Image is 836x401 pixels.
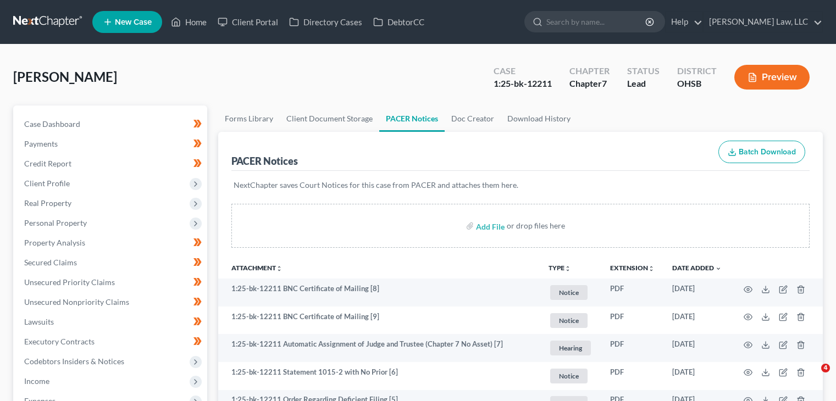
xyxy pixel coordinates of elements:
[718,141,805,164] button: Batch Download
[368,12,430,32] a: DebtorCC
[15,134,207,154] a: Payments
[24,159,71,168] span: Credit Report
[13,69,117,85] span: [PERSON_NAME]
[218,334,540,362] td: 1:25-bk-12211 Automatic Assignment of Judge and Trustee (Chapter 7 No Asset) [7]
[15,154,207,174] a: Credit Report
[627,65,660,77] div: Status
[218,362,540,390] td: 1:25-bk-12211 Statement 1015-2 with No Prior [6]
[218,279,540,307] td: 1:25-bk-12211 BNC Certificate of Mailing [8]
[663,307,730,335] td: [DATE]
[799,364,825,390] iframe: Intercom live chat
[115,18,152,26] span: New Case
[821,364,830,372] span: 4
[165,12,212,32] a: Home
[627,77,660,90] div: Lead
[610,264,655,272] a: Extensionunfold_more
[601,362,663,390] td: PDF
[24,179,70,188] span: Client Profile
[234,180,807,191] p: NextChapter saves Court Notices for this case from PACER and attaches them here.
[601,334,663,362] td: PDF
[648,265,655,272] i: unfold_more
[549,265,571,272] button: TYPEunfold_more
[24,218,87,227] span: Personal Property
[507,220,565,231] div: or drop files here
[212,12,284,32] a: Client Portal
[276,265,283,272] i: unfold_more
[379,105,445,132] a: PACER Notices
[715,265,722,272] i: expand_more
[15,114,207,134] a: Case Dashboard
[445,105,501,132] a: Doc Creator
[24,277,115,287] span: Unsecured Priority Claims
[231,154,298,168] div: PACER Notices
[549,339,593,357] a: Hearing
[494,65,552,77] div: Case
[666,12,702,32] a: Help
[569,77,610,90] div: Chapter
[739,147,796,157] span: Batch Download
[284,12,368,32] a: Directory Cases
[24,337,95,346] span: Executory Contracts
[15,233,207,253] a: Property Analysis
[734,65,810,90] button: Preview
[24,119,80,129] span: Case Dashboard
[549,367,593,385] a: Notice
[550,341,591,355] span: Hearing
[24,357,124,366] span: Codebtors Insiders & Notices
[15,332,207,352] a: Executory Contracts
[549,311,593,330] a: Notice
[24,238,85,247] span: Property Analysis
[672,264,722,272] a: Date Added expand_more
[550,313,588,328] span: Notice
[601,307,663,335] td: PDF
[601,279,663,307] td: PDF
[704,12,822,32] a: [PERSON_NAME] Law, LLC
[218,105,280,132] a: Forms Library
[663,362,730,390] td: [DATE]
[15,272,207,292] a: Unsecured Priority Claims
[550,369,588,383] span: Notice
[24,258,77,267] span: Secured Claims
[677,65,717,77] div: District
[564,265,571,272] i: unfold_more
[549,283,593,302] a: Notice
[550,285,588,300] span: Notice
[15,253,207,272] a: Secured Claims
[280,105,379,132] a: Client Document Storage
[501,105,577,132] a: Download History
[24,198,71,208] span: Real Property
[231,264,283,272] a: Attachmentunfold_more
[569,65,610,77] div: Chapter
[24,376,49,386] span: Income
[677,77,717,90] div: OHSB
[24,297,129,307] span: Unsecured Nonpriority Claims
[546,12,647,32] input: Search by name...
[663,334,730,362] td: [DATE]
[663,279,730,307] td: [DATE]
[15,292,207,312] a: Unsecured Nonpriority Claims
[218,307,540,335] td: 1:25-bk-12211 BNC Certificate of Mailing [9]
[15,312,207,332] a: Lawsuits
[494,77,552,90] div: 1:25-bk-12211
[24,139,58,148] span: Payments
[24,317,54,326] span: Lawsuits
[602,78,607,88] span: 7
